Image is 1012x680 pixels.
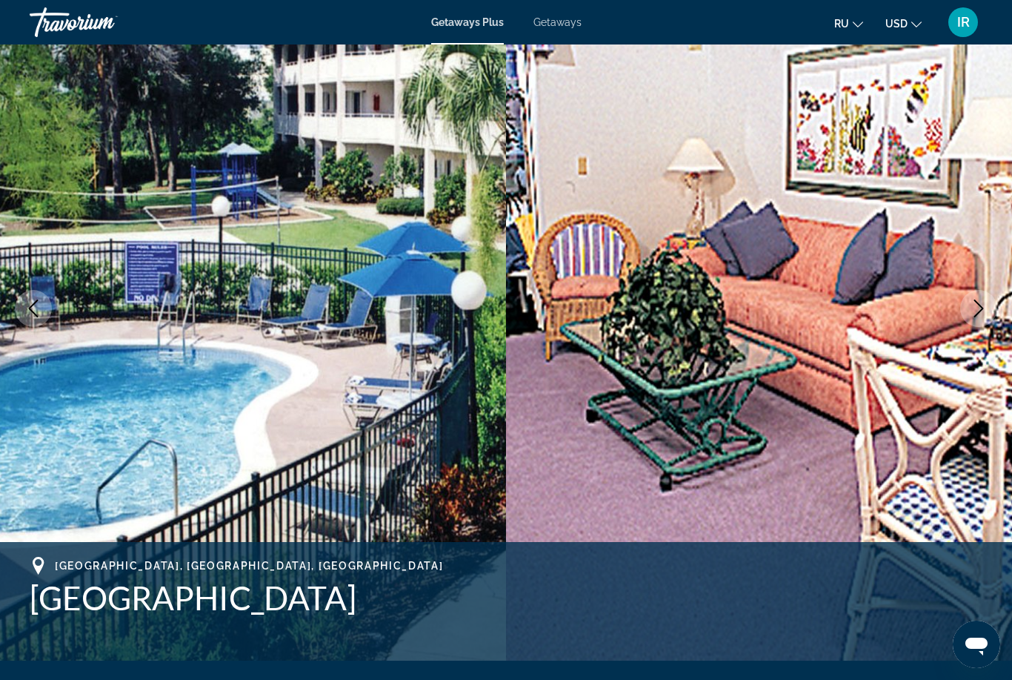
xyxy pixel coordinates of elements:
[885,13,922,34] button: Change currency
[953,621,1000,668] iframe: Кнопка запуска окна обмена сообщениями
[30,578,982,617] h1: [GEOGRAPHIC_DATA]
[431,16,504,28] a: Getaways Plus
[55,560,443,572] span: [GEOGRAPHIC_DATA], [GEOGRAPHIC_DATA], [GEOGRAPHIC_DATA]
[957,15,970,30] span: IR
[960,290,997,327] button: Next image
[834,13,863,34] button: Change language
[885,18,908,30] span: USD
[30,3,178,42] a: Travorium
[944,7,982,38] button: User Menu
[533,16,582,28] a: Getaways
[834,18,849,30] span: ru
[15,290,52,327] button: Previous image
